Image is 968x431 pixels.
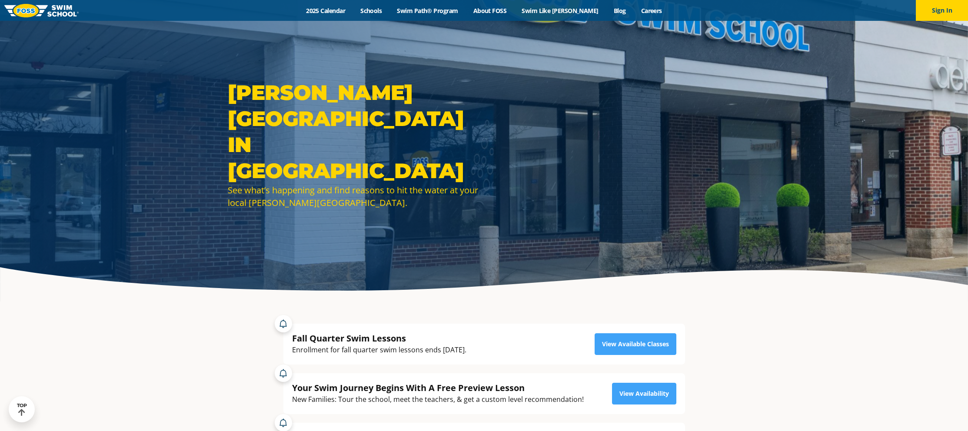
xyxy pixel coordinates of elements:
img: FOSS Swim School Logo [4,4,79,17]
div: Fall Quarter Swim Lessons [292,332,466,344]
a: View Availability [612,383,676,404]
a: Swim Like [PERSON_NAME] [514,7,606,15]
a: About FOSS [466,7,514,15]
div: See what’s happening and find reasons to hit the water at your local [PERSON_NAME][GEOGRAPHIC_DATA]. [228,184,480,209]
div: Enrollment for fall quarter swim lessons ends [DATE]. [292,344,466,356]
a: Blog [606,7,633,15]
a: View Available Classes [595,333,676,355]
h1: [PERSON_NAME][GEOGRAPHIC_DATA] in [GEOGRAPHIC_DATA] [228,80,480,184]
div: Your Swim Journey Begins With A Free Preview Lesson [292,382,584,394]
a: 2025 Calendar [299,7,353,15]
a: Careers [633,7,669,15]
a: Schools [353,7,389,15]
a: Swim Path® Program [389,7,466,15]
div: TOP [17,403,27,416]
div: New Families: Tour the school, meet the teachers, & get a custom level recommendation! [292,394,584,405]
